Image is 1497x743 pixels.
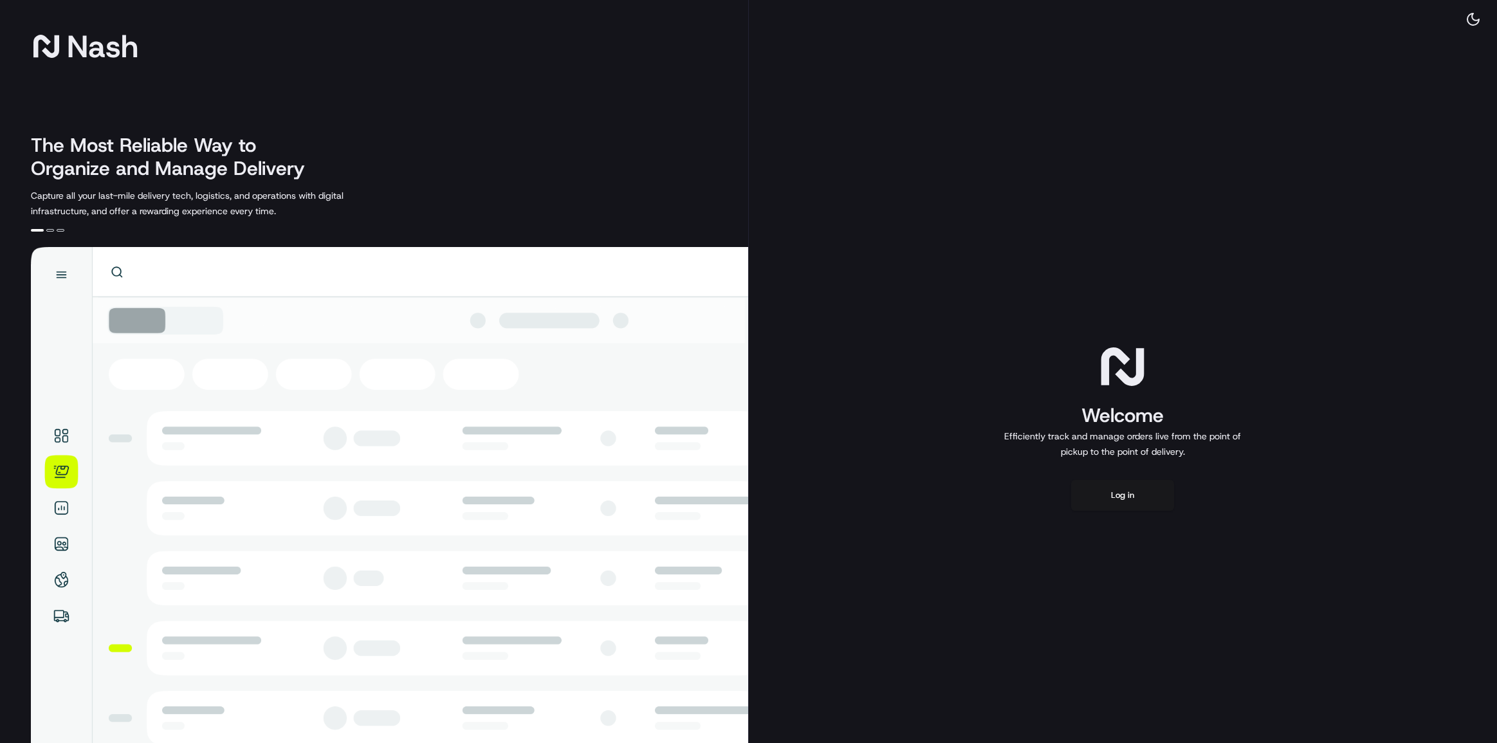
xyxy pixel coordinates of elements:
[67,33,138,59] span: Nash
[31,188,401,219] p: Capture all your last-mile delivery tech, logistics, and operations with digital infrastructure, ...
[1071,480,1174,511] button: Log in
[999,403,1246,428] h1: Welcome
[31,134,319,180] h2: The Most Reliable Way to Organize and Manage Delivery
[999,428,1246,459] p: Efficiently track and manage orders live from the point of pickup to the point of delivery.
